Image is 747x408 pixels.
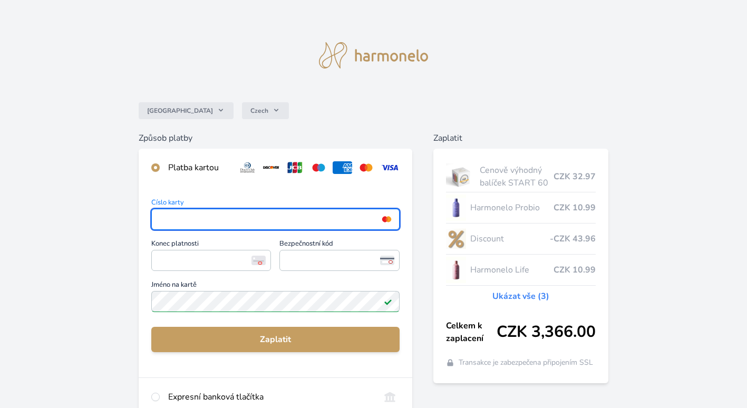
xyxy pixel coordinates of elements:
[168,391,372,403] div: Expresní banková tlačítka
[156,212,395,227] iframe: Iframe pro číslo karty
[261,161,281,174] img: discover.svg
[550,232,596,245] span: -CZK 43.96
[151,199,400,209] span: Číslo karty
[147,106,213,115] span: [GEOGRAPHIC_DATA]
[156,253,266,268] iframe: Iframe pro datum vypršení platnosti
[139,132,412,144] h6: Způsob platby
[470,232,550,245] span: Discount
[160,333,391,346] span: Zaplatit
[554,170,596,183] span: CZK 32.97
[242,102,289,119] button: Czech
[470,264,554,276] span: Harmonelo Life
[250,106,268,115] span: Czech
[480,164,554,189] span: Cenově výhodný balíček START 60
[380,161,400,174] img: visa.svg
[251,256,266,265] img: Konec platnosti
[380,391,400,403] img: onlineBanking_CZ.svg
[446,163,476,190] img: start.jpg
[433,132,609,144] h6: Zaplatit
[470,201,554,214] span: Harmonelo Probio
[151,291,400,312] input: Jméno na kartěPlatné pole
[356,161,376,174] img: mc.svg
[151,327,400,352] button: Zaplatit
[279,240,399,250] span: Bezpečnostní kód
[285,161,305,174] img: jcb.svg
[139,102,234,119] button: [GEOGRAPHIC_DATA]
[151,240,271,250] span: Konec platnosti
[151,281,400,291] span: Jméno na kartě
[319,42,429,69] img: logo.svg
[554,201,596,214] span: CZK 10.99
[446,319,497,345] span: Celkem k zaplacení
[446,257,466,283] img: CLEAN_LIFE_se_stinem_x-lo.jpg
[333,161,352,174] img: amex.svg
[554,264,596,276] span: CZK 10.99
[384,297,392,306] img: Platné pole
[446,195,466,221] img: CLEAN_PROBIO_se_stinem_x-lo.jpg
[168,161,229,174] div: Platba kartou
[446,226,466,252] img: discount-lo.png
[309,161,328,174] img: maestro.svg
[284,253,394,268] iframe: Iframe pro bezpečnostní kód
[497,323,596,342] span: CZK 3,366.00
[459,357,593,368] span: Transakce je zabezpečena připojením SSL
[492,290,549,303] a: Ukázat vše (3)
[380,215,394,224] img: mc
[238,161,257,174] img: diners.svg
